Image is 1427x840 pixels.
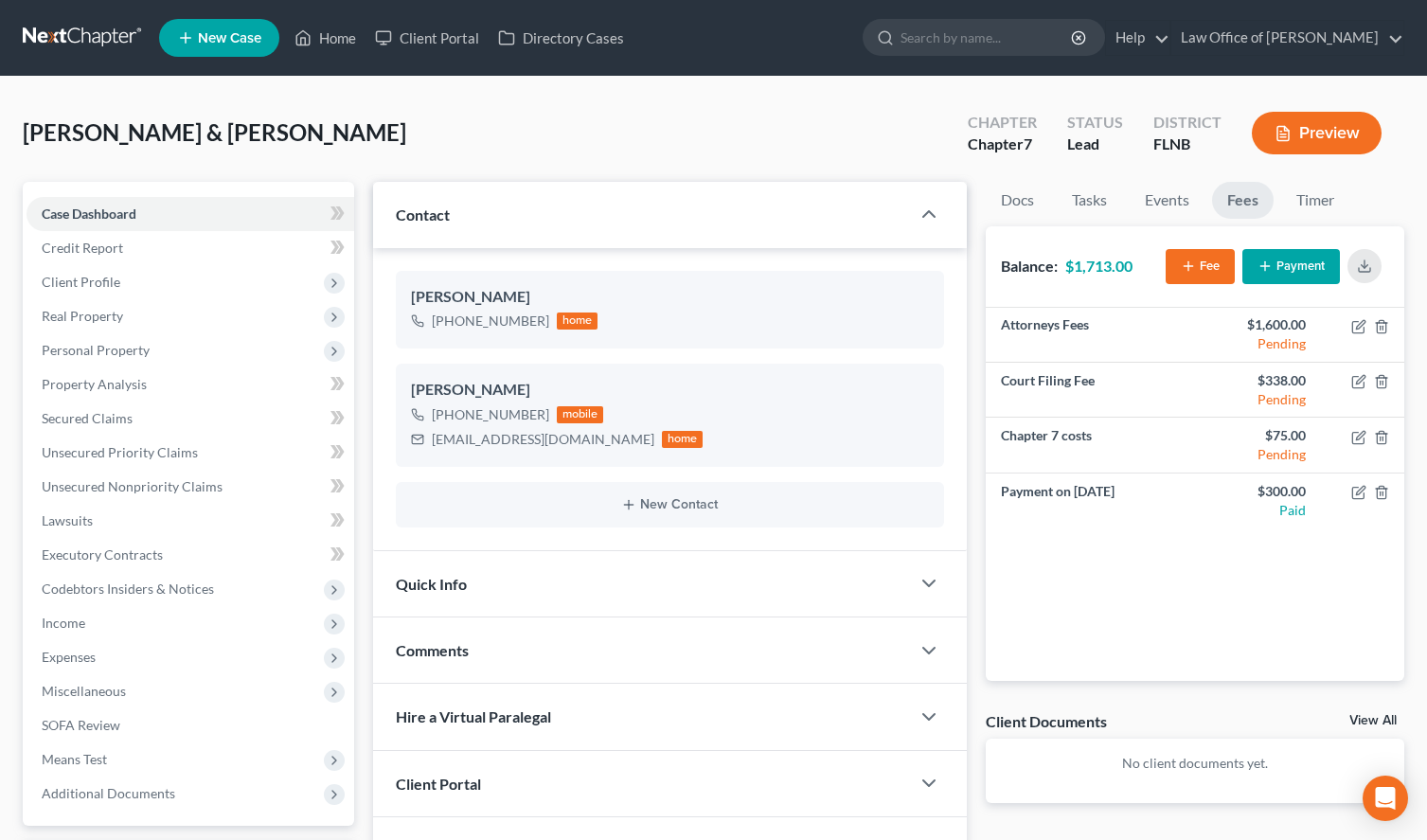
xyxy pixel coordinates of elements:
[42,683,126,699] span: Miscellaneous
[396,206,450,223] span: Contact
[1067,134,1123,155] div: Lead
[411,286,929,309] div: [PERSON_NAME]
[1057,182,1122,219] a: Tasks
[986,182,1049,219] a: Docs
[1210,445,1306,464] div: Pending
[968,112,1037,134] div: Chapter
[489,21,633,55] a: Directory Cases
[411,497,929,512] button: New Contact
[396,575,467,593] span: Quick Info
[42,717,120,733] span: SOFA Review
[396,641,469,659] span: Comments
[1212,182,1274,219] a: Fees
[285,21,366,55] a: Home
[411,379,929,402] div: [PERSON_NAME]
[986,474,1195,527] td: Payment on [DATE]
[396,707,551,725] span: Hire a Virtual Paralegal
[396,775,481,793] span: Client Portal
[42,512,93,528] span: Lawsuits
[986,308,1195,363] td: Attorneys Fees
[42,546,163,563] span: Executory Contracts
[42,376,147,392] span: Property Analysis
[662,431,704,448] div: home
[1210,334,1306,353] div: Pending
[986,363,1195,418] td: Court Filing Fee
[1153,112,1222,134] div: District
[1210,501,1306,520] div: Paid
[27,504,354,538] a: Lawsuits
[1210,390,1306,409] div: Pending
[432,312,549,331] div: [PHONE_NUMBER]
[42,751,107,767] span: Means Test
[198,31,261,45] span: New Case
[432,430,654,449] div: [EMAIL_ADDRESS][DOMAIN_NAME]
[968,134,1037,155] div: Chapter
[366,21,489,55] a: Client Portal
[42,342,150,358] span: Personal Property
[1210,426,1306,445] div: $75.00
[1210,315,1306,334] div: $1,600.00
[27,402,354,436] a: Secured Claims
[23,118,406,146] span: [PERSON_NAME] & [PERSON_NAME]
[1363,776,1408,821] div: Open Intercom Messenger
[42,410,133,426] span: Secured Claims
[1166,249,1235,284] button: Fee
[1106,21,1169,55] a: Help
[986,711,1107,731] div: Client Documents
[1153,134,1222,155] div: FLNB
[42,206,136,222] span: Case Dashboard
[557,313,598,330] div: home
[27,470,354,504] a: Unsecured Nonpriority Claims
[1252,112,1382,154] button: Preview
[27,436,354,470] a: Unsecured Priority Claims
[432,405,549,424] div: [PHONE_NUMBER]
[1171,21,1403,55] a: Law Office of [PERSON_NAME]
[1024,134,1032,152] span: 7
[986,418,1195,473] td: Chapter 7 costs
[42,240,123,256] span: Credit Report
[42,615,85,631] span: Income
[557,406,604,423] div: mobile
[42,581,214,597] span: Codebtors Insiders & Notices
[42,785,175,801] span: Additional Documents
[42,308,123,324] span: Real Property
[27,231,354,265] a: Credit Report
[1067,112,1123,134] div: Status
[901,20,1074,55] input: Search by name...
[42,274,120,290] span: Client Profile
[1210,482,1306,501] div: $300.00
[27,538,354,572] a: Executory Contracts
[42,649,96,665] span: Expenses
[1281,182,1349,219] a: Timer
[1349,714,1397,727] a: View All
[1242,249,1340,284] button: Payment
[27,367,354,402] a: Property Analysis
[1001,754,1389,773] p: No client documents yet.
[27,197,354,231] a: Case Dashboard
[42,478,223,494] span: Unsecured Nonpriority Claims
[1130,182,1204,219] a: Events
[42,444,198,460] span: Unsecured Priority Claims
[1001,257,1058,275] strong: Balance:
[27,708,354,742] a: SOFA Review
[1210,371,1306,390] div: $338.00
[1065,257,1133,275] strong: $1,713.00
